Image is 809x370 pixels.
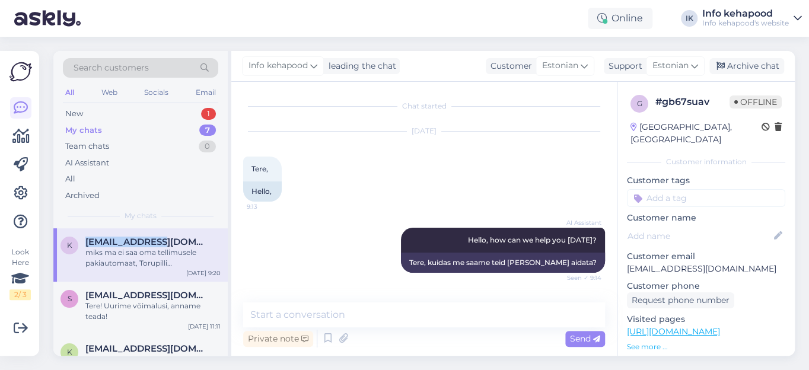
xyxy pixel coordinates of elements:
div: Tere, kuidas me saame teid [PERSON_NAME] aidata? [401,253,605,273]
div: Team chats [65,141,109,152]
div: Web [99,85,120,100]
div: Private note [243,331,313,347]
div: [DATE] 11:11 [188,322,221,331]
div: Online [588,8,652,29]
a: Info kehapoodInfo kehapood's website [702,9,802,28]
p: See more ... [627,342,785,352]
div: Socials [142,85,171,100]
div: 2 / 3 [9,289,31,300]
span: 9:13 [247,202,291,211]
div: 1 [201,108,216,120]
span: g [637,99,642,108]
span: Hello, how can we help you [DATE]? [468,235,597,244]
div: Customer [486,60,532,72]
span: Seen ✓ 9:14 [557,273,601,282]
span: AI Assistant [557,218,601,227]
div: IK [681,10,697,27]
div: [GEOGRAPHIC_DATA], [GEOGRAPHIC_DATA] [630,121,762,146]
span: Estonian [652,59,689,72]
img: Askly Logo [9,60,32,83]
span: Send [570,333,600,344]
div: leading the chat [324,60,396,72]
div: Customer information [627,157,785,167]
div: AI Assistant [65,157,109,169]
div: Info kehapood [702,9,789,18]
span: klenja.tiitsar@gmail.com [85,237,209,247]
div: Support [604,60,642,72]
input: Add name [628,229,772,243]
span: Offline [730,95,782,109]
span: k [67,347,72,356]
p: Visited pages [627,313,785,326]
span: Search customers [74,62,149,74]
div: Hello, [243,181,282,202]
p: Customer tags [627,174,785,187]
span: Estonian [542,59,578,72]
div: Look Here [9,247,31,300]
span: s [68,294,72,303]
span: My chats [125,210,157,221]
p: Customer email [627,250,785,263]
div: Email [193,85,218,100]
span: Info kehapood [249,59,308,72]
div: All [65,173,75,185]
span: ksaarkopli@gmail.com [85,343,209,354]
div: Request phone number [627,292,734,308]
div: Chat started [243,101,605,111]
div: Info kehapood's website [702,18,789,28]
div: miks ma ei saa oma tellimusele pakiautomaat, Torupilli [PERSON_NAME], lisada? [85,247,221,269]
div: [DATE] [243,126,605,136]
div: # gb67suav [655,95,730,109]
div: All [63,85,77,100]
div: New [65,108,83,120]
div: 0 [199,141,216,152]
p: Customer name [627,212,785,224]
span: k [67,241,72,250]
span: Tere, [251,164,268,173]
span: sirlipolts@gmail.com [85,290,209,301]
input: Add a tag [627,189,785,207]
a: [URL][DOMAIN_NAME] [627,326,720,337]
div: [DATE] 9:20 [186,269,221,277]
div: Archive chat [709,58,784,74]
div: My chats [65,125,102,136]
p: Customer phone [627,280,785,292]
div: Tere! Uurime võimalusi, anname teada! [85,301,221,322]
div: 7 [199,125,216,136]
p: [EMAIL_ADDRESS][DOMAIN_NAME] [627,263,785,275]
div: Archived [65,190,100,202]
